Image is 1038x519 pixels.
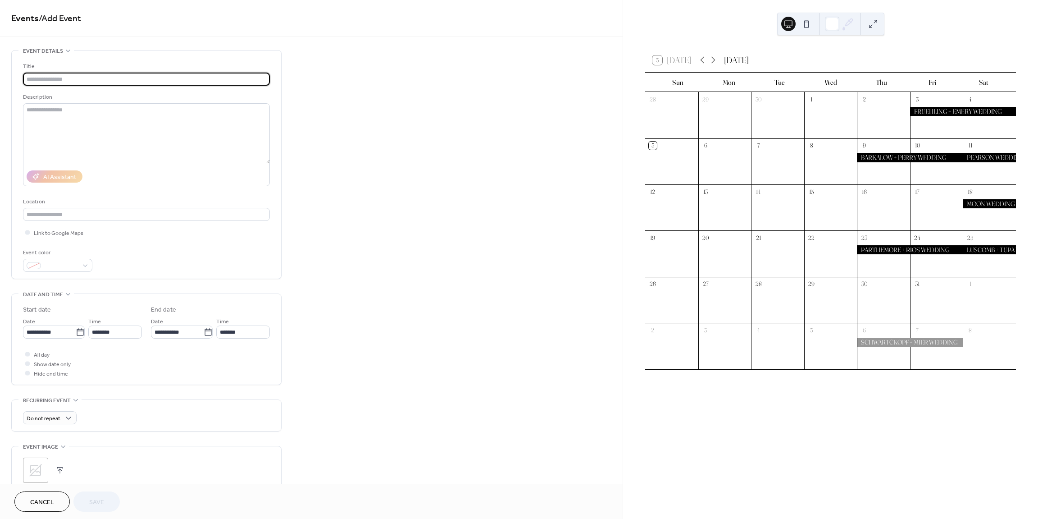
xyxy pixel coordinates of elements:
div: SCHWARTCKOPF + MIER WEDDING [857,338,963,347]
div: 23 [860,234,869,242]
div: BARKALOW + PERRY WEDDING [857,153,963,162]
div: 11 [966,142,974,150]
div: 2 [649,326,657,334]
div: Location [23,197,268,207]
div: 7 [755,142,763,150]
div: 1 [966,280,974,288]
a: Events [11,10,39,28]
div: MOON WEDDING [963,199,1016,208]
div: 9 [860,142,869,150]
div: 31 [913,280,921,288]
div: Thu [856,73,907,92]
div: 4 [755,326,763,334]
div: 30 [755,95,763,103]
span: Show date only [34,360,71,369]
span: Link to Google Maps [34,229,83,238]
div: End date [151,305,176,315]
div: 6 [860,326,869,334]
div: 28 [755,280,763,288]
div: 21 [755,234,763,242]
div: 18 [966,188,974,196]
div: 5 [807,326,815,334]
span: Recurring event [23,396,71,405]
div: FRUEHLING + EMERY WEDDING [910,107,1016,116]
div: Sat [958,73,1009,92]
div: 17 [913,188,921,196]
div: 29 [701,95,710,103]
div: Title [23,62,268,71]
div: ; [23,458,48,483]
div: 3 [701,326,710,334]
span: Do not repeat [27,413,60,424]
div: Wed [805,73,856,92]
div: 16 [860,188,869,196]
div: 2 [860,95,869,103]
div: 12 [649,188,657,196]
div: 20 [701,234,710,242]
div: 26 [649,280,657,288]
div: 5 [649,142,657,150]
div: Tue [754,73,805,92]
div: 3 [913,95,921,103]
div: PARTHEMORE + RIOS WEDDING [857,245,963,254]
div: 30 [860,280,869,288]
span: Hide end time [34,369,68,379]
div: 13 [701,188,710,196]
div: 8 [966,326,974,334]
div: Event color [23,248,91,257]
div: 7 [913,326,921,334]
div: 27 [701,280,710,288]
div: 15 [807,188,815,196]
div: 8 [807,142,815,150]
div: LUSCOMB + TUPA WEDDING [963,245,1016,254]
span: All day [34,350,50,360]
div: Start date [23,305,51,315]
span: Time [216,317,229,326]
div: Sun [652,73,703,92]
span: / Add Event [39,10,81,28]
div: 1 [807,95,815,103]
div: PEARSON WEDDING [963,153,1016,162]
span: Event details [23,46,63,56]
div: Fri [907,73,958,92]
div: 25 [966,234,974,242]
span: Date [23,317,35,326]
div: Description [23,92,268,102]
span: Date [151,317,163,326]
div: 29 [807,280,815,288]
div: 28 [649,95,657,103]
div: 19 [649,234,657,242]
div: 10 [913,142,921,150]
span: Event image [23,442,58,452]
div: 14 [755,188,763,196]
button: Cancel [14,491,70,512]
div: 4 [966,95,974,103]
div: 22 [807,234,815,242]
div: 24 [913,234,921,242]
span: Cancel [30,498,54,507]
div: [DATE] [724,54,749,67]
span: Time [88,317,101,326]
span: Date and time [23,290,63,299]
div: 6 [701,142,710,150]
div: Mon [703,73,754,92]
